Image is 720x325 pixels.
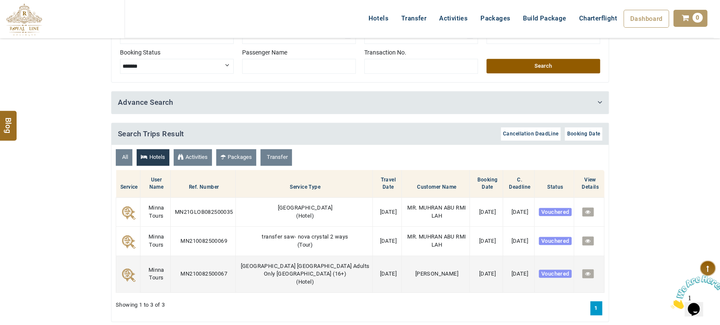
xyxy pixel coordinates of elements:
[667,272,720,312] iframe: chat widget
[395,10,433,27] a: Transfer
[630,15,663,23] span: Dashboard
[380,209,396,215] span: [DATE]
[539,270,572,278] span: Vouchered
[170,170,235,198] th: Ref. Number
[116,149,132,166] a: All
[3,3,7,11] span: 1
[415,270,458,277] span: [PERSON_NAME]
[567,131,600,137] span: Booking Date
[175,209,233,215] span: MN21GLOB082500035
[470,170,503,198] th: Booking Date
[692,13,703,23] span: 0
[539,208,572,216] span: Vouchered
[503,131,558,137] span: Cancellation DeadLine
[579,14,617,22] span: Charterflight
[572,10,623,27] a: Charterflight
[517,10,572,27] a: Build Package
[116,301,165,309] span: Showing 1 to 3 of 3
[511,270,528,277] span: [DATE]
[235,198,373,227] td: ( )
[298,279,311,285] span: Hotel
[137,149,169,166] a: Hotels
[474,10,517,27] a: Packages
[362,10,394,27] a: Hotels
[433,10,474,27] a: Activities
[298,213,311,219] span: Hotel
[262,233,348,240] span: transfer saw- nova crystal 2 ways
[149,204,164,219] span: Minna Tours
[111,123,609,145] h4: Search Trips Result
[479,270,495,277] span: [DATE]
[402,170,470,198] th: Customer Name
[216,149,256,166] a: Packages
[673,10,707,27] a: 0
[149,233,164,248] span: Minna Tours
[235,227,373,256] td: ( )
[180,238,227,244] span: MN210082500069
[539,237,572,245] span: Vouchered
[174,149,212,166] a: Activities
[235,256,373,293] td: ( )
[3,3,56,37] img: Chat attention grabber
[260,149,292,166] a: Transfer
[373,170,402,198] th: Travel Date
[299,242,311,248] span: Tour
[503,170,534,198] th: C. Deadline
[149,267,164,281] span: Minna Tours
[235,170,373,198] th: Service Type
[116,170,140,198] th: Service
[534,170,574,198] th: Status
[180,270,227,277] span: MN210082500067
[277,204,332,211] span: [GEOGRAPHIC_DATA]
[486,59,600,73] button: Search
[479,209,495,215] span: [DATE]
[479,238,495,244] span: [DATE]
[511,209,528,215] span: [DATE]
[511,238,528,244] span: [DATE]
[6,3,42,36] img: The Royal Line Holidays
[407,204,466,219] span: MR. MUHRAN ABU RMILAH
[590,301,602,315] a: 1
[118,98,174,106] a: Advance Search
[407,233,466,248] span: MR. MUHRAN ABU RMILAH
[380,238,396,244] span: [DATE]
[380,270,396,277] span: [DATE]
[240,263,369,277] span: [GEOGRAPHIC_DATA] [GEOGRAPHIC_DATA] Adults Only [GEOGRAPHIC_DATA] (16+)
[140,170,170,198] th: User Name
[574,170,604,198] th: View Details
[3,117,14,124] span: Blog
